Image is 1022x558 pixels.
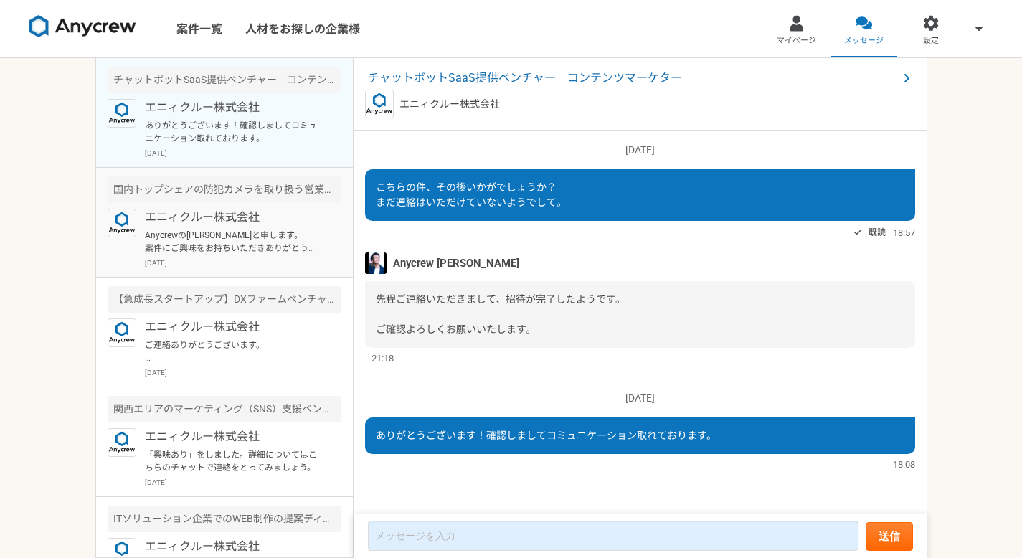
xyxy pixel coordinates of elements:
div: ITソリューション企業でのWEB制作の提案ディレクション対応ができる人材を募集 [108,506,341,532]
p: エニィクルー株式会社 [145,538,322,555]
div: 【急成長スタートアップ】DXファームベンチャー 広告マネージャー [108,286,341,313]
img: S__5267474.jpg [365,252,387,274]
span: 先程ご連絡いただきまして、招待が完了したようです。 ご確認よろしくお願いいたします。 [376,293,625,335]
span: チャットボットSaaS提供ベンチャー コンテンツマーケター [368,70,898,87]
span: 21:18 [372,351,394,365]
p: 「興味あり」をしました。詳細についてはこちらのチャットで連絡をとってみましょう。 [145,448,322,474]
img: logo_text_blue_01.png [108,318,136,347]
p: [DATE] [145,367,341,378]
p: [DATE] [145,477,341,488]
span: 18:08 [893,458,915,471]
p: エニィクルー株式会社 [145,209,322,226]
div: 国内トップシェアの防犯カメラを取り扱う営業代理店 BtoBマーケティング [108,176,341,203]
p: Anycrewの[PERSON_NAME]と申します。 案件にご興味をお持ちいただきありがとうございます。 こちらの案件ですが、ご希望いただいております単価と少しギャップがあるかと思いますが、ご... [145,229,322,255]
p: ご連絡ありがとうございます。 出社は、火曜から11時頃隔週とかであれば検討可能です。毎週は厳しいと思います。 [145,339,322,364]
div: 関西エリアのマーケティング（SNS）支援ベンチャー マーケター兼クライアント担当 [108,396,341,422]
span: ありがとうございます！確認しましてコミュニケーション取れております。 [376,430,716,441]
img: 8DqYSo04kwAAAAASUVORK5CYII= [29,15,136,38]
p: ありがとうございます！確認しましてコミュニケーション取れております。 [145,119,322,145]
span: Anycrew [PERSON_NAME] [393,255,519,271]
p: [DATE] [145,257,341,268]
img: logo_text_blue_01.png [108,99,136,128]
img: logo_text_blue_01.png [108,428,136,457]
img: logo_text_blue_01.png [365,90,394,118]
span: こちらの件、その後いかがでしょうか？ まだ連絡はいただけていないようでして。 [376,181,567,208]
p: エニィクルー株式会社 [399,97,500,112]
div: チャットボットSaaS提供ベンチャー コンテンツマーケター [108,67,341,93]
p: [DATE] [365,391,915,406]
p: エニィクルー株式会社 [145,318,322,336]
p: エニィクルー株式会社 [145,428,322,445]
span: 18:57 [893,226,915,240]
span: メッセージ [844,35,884,47]
p: [DATE] [365,143,915,158]
span: マイページ [777,35,816,47]
span: 既読 [869,224,886,241]
p: [DATE] [145,148,341,159]
p: エニィクルー株式会社 [145,99,322,116]
img: logo_text_blue_01.png [108,209,136,237]
button: 送信 [866,522,913,551]
span: 設定 [923,35,939,47]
